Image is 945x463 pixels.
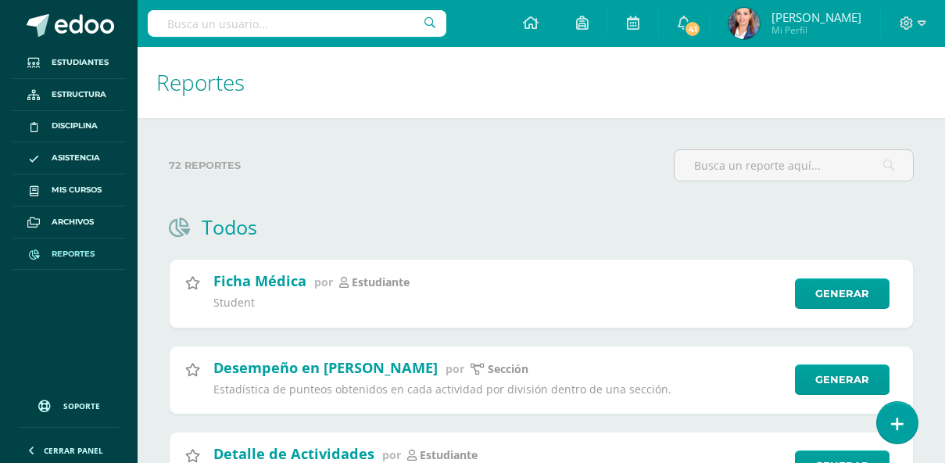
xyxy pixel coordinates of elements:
label: 72 reportes [169,149,661,181]
img: a4f25af6f13a557362ae74f9c546a2f3.png [728,8,760,39]
span: Reportes [52,248,95,260]
span: Archivos [52,216,94,228]
a: Asistencia [13,142,125,174]
input: Busca un usuario... [148,10,446,37]
a: Mis cursos [13,174,125,206]
input: Busca un reporte aquí... [675,150,913,181]
a: Generar [795,364,890,395]
h2: Detalle de Actividades [213,444,374,463]
span: Mi Perfil [771,23,861,37]
span: Estructura [52,88,106,101]
span: Asistencia [52,152,100,164]
span: por [314,275,333,289]
a: Estructura [13,79,125,111]
p: Estadística de punteos obtenidos en cada actividad por división dentro de una sección. [213,382,785,397]
span: Estudiantes [52,56,109,69]
span: [PERSON_NAME] [771,9,861,25]
h1: Todos [202,214,257,240]
span: Disciplina [52,120,98,132]
span: Soporte [63,400,100,411]
a: Soporte [19,385,119,423]
h2: Desempeño en [PERSON_NAME] [213,358,438,377]
a: Disciplina [13,111,125,143]
span: Reportes [156,67,245,97]
p: estudiante [420,448,478,462]
h2: Ficha Médica [213,271,306,290]
span: 41 [684,20,701,38]
span: Cerrar panel [44,445,103,456]
p: sección [488,362,528,376]
a: Archivos [13,206,125,239]
span: Mis cursos [52,184,102,196]
span: por [382,447,401,462]
p: Student [213,296,785,310]
p: estudiante [352,275,410,289]
a: Generar [795,278,890,309]
a: Reportes [13,239,125,271]
span: por [446,361,464,376]
a: Estudiantes [13,47,125,79]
